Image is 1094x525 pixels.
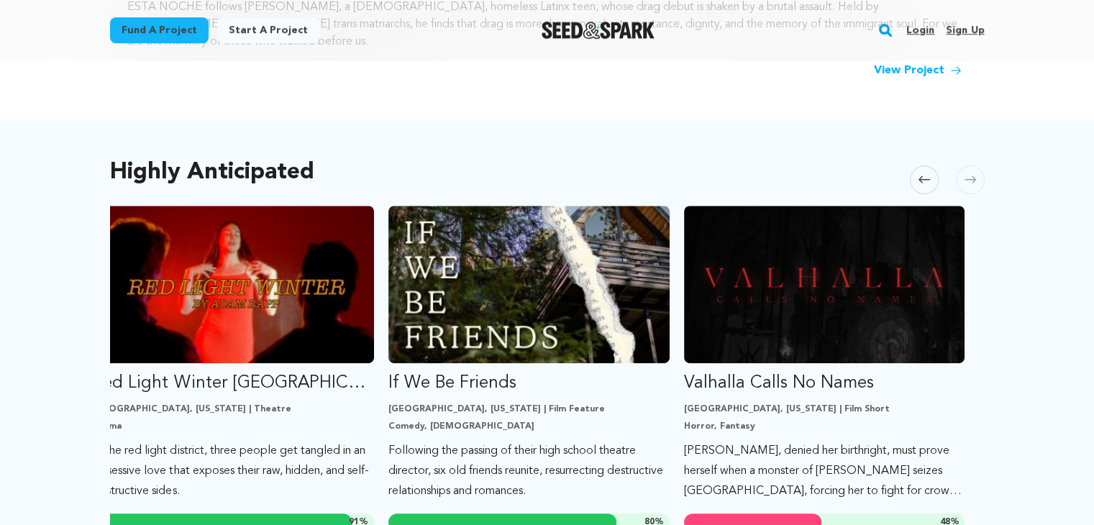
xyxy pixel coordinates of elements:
[906,19,934,42] a: Login
[542,22,655,39] a: Seed&Spark Homepage
[93,372,374,395] p: Red Light Winter [GEOGRAPHIC_DATA]
[542,22,655,39] img: Seed&Spark Logo Dark Mode
[874,62,962,79] a: View Project
[684,372,965,395] p: Valhalla Calls No Names
[684,421,965,432] p: Horror, Fantasy
[110,163,314,183] h2: Highly Anticipated
[388,441,670,501] p: Following the passing of their high school theatre director, six old friends reunite, resurrectin...
[388,372,670,395] p: If We Be Friends
[93,441,374,501] p: In the red light district, three people get tangled in an obsessive love that exposes their raw, ...
[93,421,374,432] p: Drama
[110,17,209,43] a: Fund a project
[684,403,965,415] p: [GEOGRAPHIC_DATA], [US_STATE] | Film Short
[93,206,374,501] a: Fund Red Light Winter Los Angeles
[684,441,965,501] p: [PERSON_NAME], denied her birthright, must prove herself when a monster of [PERSON_NAME] seizes [...
[217,17,319,43] a: Start a project
[388,206,670,501] a: Fund If We Be Friends
[684,206,965,501] a: Fund Valhalla Calls No Names
[388,403,670,415] p: [GEOGRAPHIC_DATA], [US_STATE] | Film Feature
[388,421,670,432] p: Comedy, [DEMOGRAPHIC_DATA]
[946,19,984,42] a: Sign up
[93,403,374,415] p: [GEOGRAPHIC_DATA], [US_STATE] | Theatre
